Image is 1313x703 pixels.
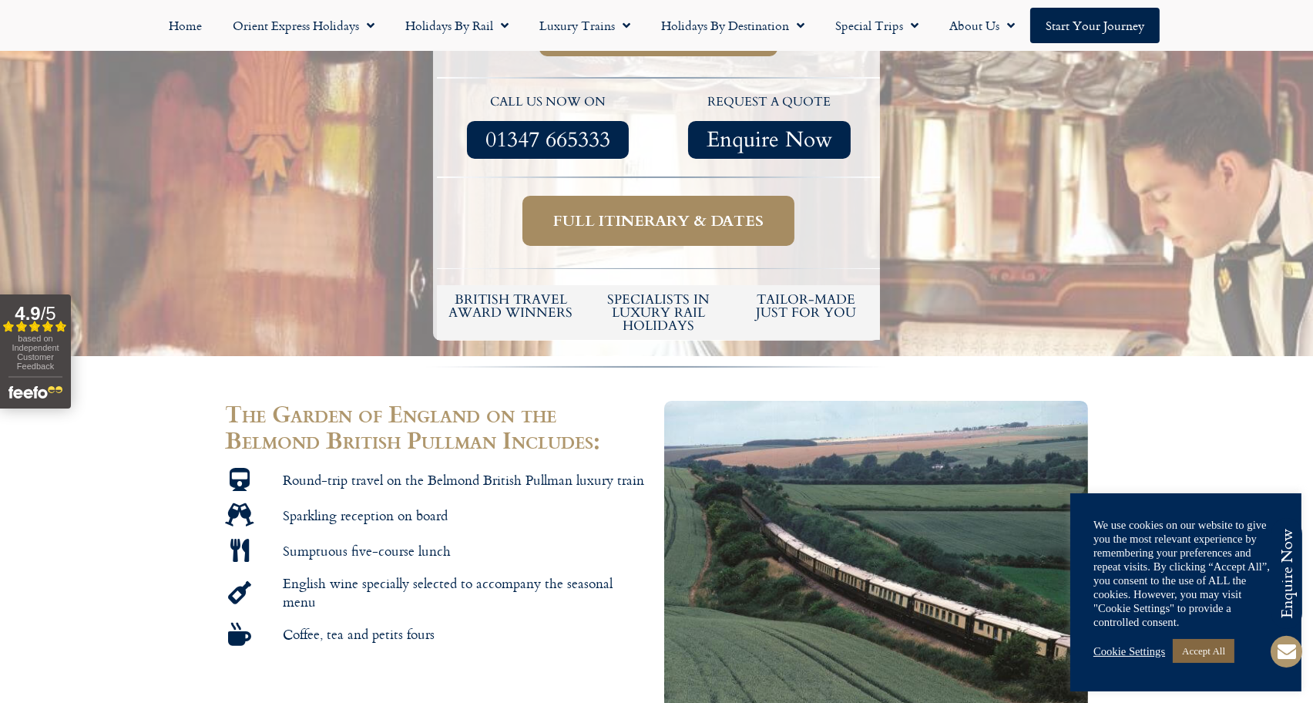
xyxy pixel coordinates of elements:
h2: The Garden of England on the Belmond British Pullman Includes: [225,401,649,453]
nav: Menu [8,8,1305,43]
span: English wine specially selected to accompany the seasonal menu [280,574,650,610]
a: Full itinerary & dates [522,196,794,246]
a: Enquire Now [688,121,851,159]
a: About Us [934,8,1030,43]
h6: Specialists in luxury rail holidays [593,293,725,332]
a: Special Trips [820,8,934,43]
span: Full itinerary & dates [553,211,764,230]
span: Enquire Now [707,130,832,150]
span: Sumptuous five-course lunch [280,542,452,560]
span: Round-trip travel on the Belmond British Pullman luxury train [280,471,645,489]
span: Coffee, tea and petits fours [280,625,435,643]
a: Orient Express Holidays [217,8,390,43]
span: Sparkling reception on board [280,506,448,524]
a: Luxury Trains [524,8,646,43]
p: request a quote [667,92,873,113]
h5: British Travel Award winners [445,293,577,319]
h5: tailor-made just for you [740,293,872,319]
span: 01347 665333 [485,130,610,150]
a: Home [153,8,217,43]
a: Accept All [1173,639,1234,663]
a: Cookie Settings [1093,644,1165,658]
a: Holidays by Rail [390,8,524,43]
a: Holidays by Destination [646,8,820,43]
a: Start your Journey [1030,8,1160,43]
div: We use cookies on our website to give you the most relevant experience by remembering your prefer... [1093,518,1278,629]
p: call us now on [445,92,651,113]
a: 01347 665333 [467,121,629,159]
